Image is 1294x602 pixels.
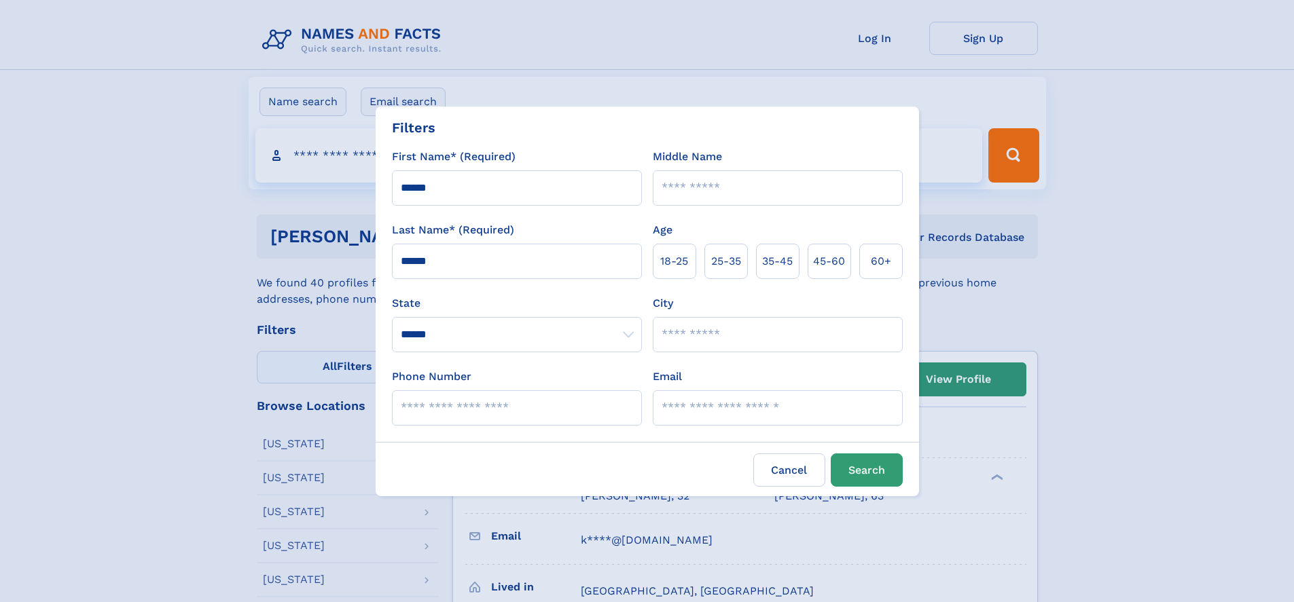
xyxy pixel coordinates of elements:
[871,253,891,269] span: 60+
[831,453,903,487] button: Search
[753,453,825,487] label: Cancel
[762,253,793,269] span: 35‑45
[392,222,514,238] label: Last Name* (Required)
[392,117,435,138] div: Filters
[653,295,673,312] label: City
[653,369,682,385] label: Email
[392,149,516,165] label: First Name* (Required)
[392,369,471,385] label: Phone Number
[392,295,642,312] label: State
[813,253,845,269] span: 45‑60
[711,253,741,269] span: 25‑35
[653,222,672,238] label: Age
[653,149,722,165] label: Middle Name
[660,253,688,269] span: 18‑25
